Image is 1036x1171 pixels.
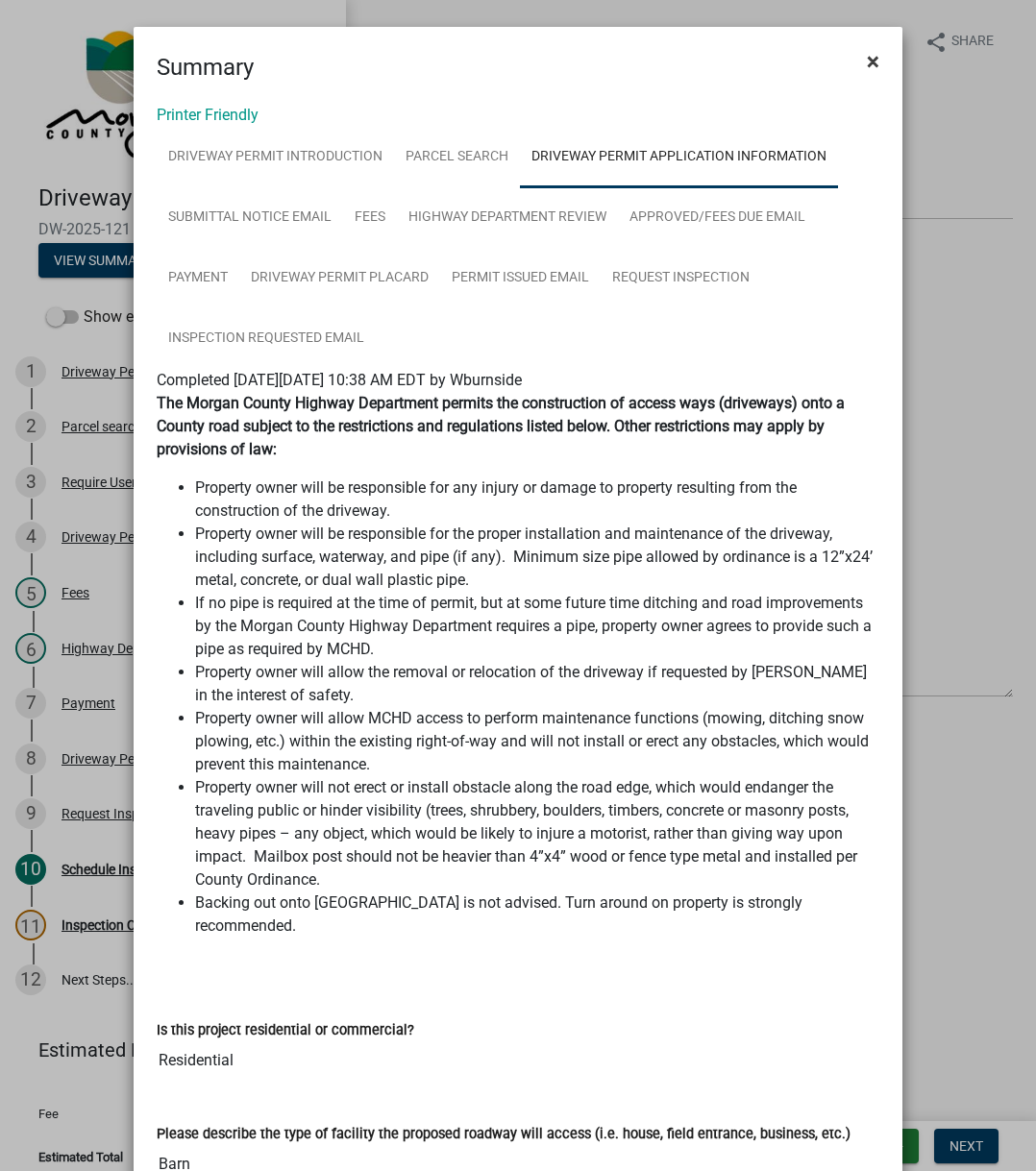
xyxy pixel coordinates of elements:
a: Driveway Permit Placard [239,248,440,309]
a: Driveway Permit Introduction [157,127,394,188]
li: Property owner will not erect or install obstacle along the road edge, which would endanger the t... [195,776,879,891]
a: Submittal Notice Email [157,187,343,249]
a: Permit Issued Email [440,248,601,309]
a: Highway Department Review [397,187,618,249]
a: Fees [343,187,397,249]
li: If no pipe is required at the time of permit, but at some future time ditching and road improveme... [195,592,879,661]
strong: The Morgan County Highway Department permits the construction of access ways (driveways) onto a C... [157,394,845,458]
a: Request Inspection [601,248,761,309]
li: Property owner will allow MCHD access to perform maintenance functions (mowing, ditching snow plo... [195,707,879,776]
a: Inspection Requested Email [157,308,376,370]
label: Is this project residential or commercial? [157,1024,414,1037]
a: Printer Friendly [157,106,259,124]
button: Close [851,35,895,88]
span: Completed [DATE][DATE] 10:38 AM EDT by Wburnside [157,371,522,389]
li: Property owner will be responsible for the proper installation and maintenance of the driveway, i... [195,523,879,592]
span: × [867,48,879,75]
a: Payment [157,248,239,309]
li: Backing out onto [GEOGRAPHIC_DATA] is not advised. Turn around on property is strongly recommended. [195,891,879,938]
a: Approved/Fees Due Email [618,187,817,249]
li: Property owner will be responsible for any injury or damage to property resulting from the constr... [195,476,879,523]
a: Parcel search [394,127,520,188]
label: Please describe the type of facility the proposed roadway will access (i.e. house, field entrance... [157,1128,851,1141]
h4: Summary [157,50,254,85]
li: Property owner will allow the removal or relocation of the driveway if requested by [PERSON_NAME]... [195,661,879,707]
a: Driveway Permit Application Information [520,127,838,188]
